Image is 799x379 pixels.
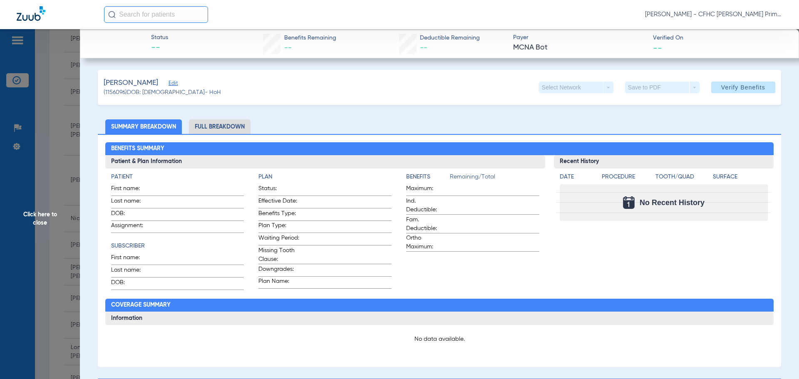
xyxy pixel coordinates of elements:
[450,173,539,184] span: Remaining/Total
[111,335,768,343] p: No data available.
[406,173,450,181] h4: Benefits
[151,42,168,54] span: --
[713,173,768,181] h4: Surface
[406,216,447,233] span: Fam. Deductible:
[711,82,775,93] button: Verify Benefits
[105,142,774,156] h2: Benefits Summary
[713,173,768,184] app-breakdown-title: Surface
[258,277,299,288] span: Plan Name:
[560,173,595,184] app-breakdown-title: Date
[406,184,447,196] span: Maximum:
[258,184,299,196] span: Status:
[623,196,635,209] img: Calendar
[111,278,152,290] span: DOB:
[111,173,244,181] h4: Patient
[602,173,653,181] h4: Procedure
[420,34,480,42] span: Deductible Remaining
[258,265,299,276] span: Downgrades:
[105,299,774,312] h2: Coverage Summary
[258,221,299,233] span: Plan Type:
[640,198,705,207] span: No Recent History
[111,209,152,220] span: DOB:
[258,246,299,264] span: Missing Tooth Clause:
[406,173,450,184] app-breakdown-title: Benefits
[111,266,152,277] span: Last name:
[105,119,182,134] li: Summary Breakdown
[111,253,152,265] span: First name:
[111,197,152,208] span: Last name:
[406,234,447,251] span: Ortho Maximum:
[513,42,646,53] span: MCNA Bot
[111,242,244,250] h4: Subscriber
[17,6,45,21] img: Zuub Logo
[420,44,427,52] span: --
[757,339,799,379] iframe: Chat Widget
[258,197,299,208] span: Effective Date:
[653,43,662,52] span: --
[284,44,292,52] span: --
[653,34,786,42] span: Verified On
[560,173,595,181] h4: Date
[104,88,221,97] span: (1156096) DOB: [DEMOGRAPHIC_DATA] - HoH
[258,234,299,245] span: Waiting Period:
[104,6,208,23] input: Search for patients
[406,197,447,214] span: Ind. Deductible:
[258,173,392,181] h4: Plan
[111,221,152,233] span: Assignment:
[645,10,782,19] span: [PERSON_NAME] - CFHC [PERSON_NAME] Primary Care Dental
[104,78,158,88] span: [PERSON_NAME]
[105,155,545,168] h3: Patient & Plan Information
[189,119,251,134] li: Full Breakdown
[554,155,774,168] h3: Recent History
[602,173,653,184] app-breakdown-title: Procedure
[655,173,710,184] app-breakdown-title: Tooth/Quad
[105,312,774,325] h3: Information
[169,80,176,88] span: Edit
[111,184,152,196] span: First name:
[258,209,299,220] span: Benefits Type:
[284,34,336,42] span: Benefits Remaining
[721,84,765,91] span: Verify Benefits
[655,173,710,181] h4: Tooth/Quad
[513,33,646,42] span: Payer
[151,33,168,42] span: Status
[108,11,116,18] img: Search Icon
